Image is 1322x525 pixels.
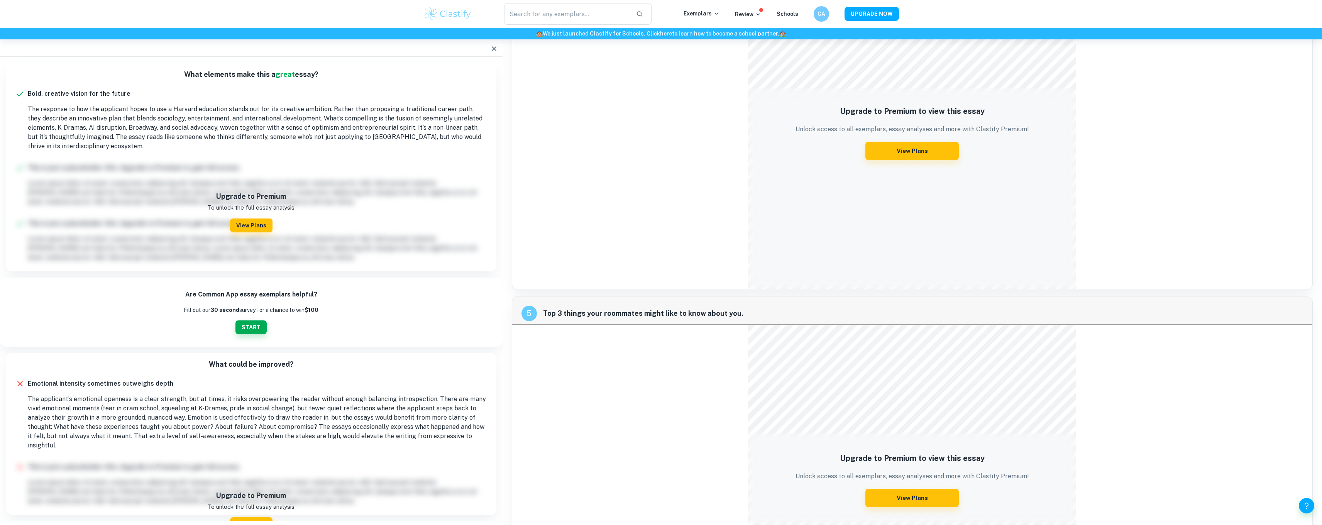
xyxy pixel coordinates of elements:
[814,6,829,22] button: CA
[210,307,239,313] b: 30 second
[208,203,295,212] p: To unlock the full essay analysis
[684,9,719,18] p: Exemplars
[521,306,537,321] div: recipe
[1299,498,1314,513] button: Help and Feedback
[230,218,273,232] button: View Plans
[796,125,1029,134] p: Unlock access to all exemplars, essay analyses and more with Clastify Premium!
[865,489,959,507] button: View Plans
[2,29,1320,38] h6: We just launched Clastify for Schools. Click to learn how to become a school partner.
[796,105,1029,117] h5: Upgrade to Premium to view this essay
[504,3,630,25] input: Search for any exemplars...
[28,105,487,151] p: The response to how the applicant hopes to use a Harvard education stands out for its creative am...
[208,503,295,511] p: To unlock the full essay analysis
[28,89,487,98] h6: Bold, creative vision for the future
[796,452,1029,464] h5: Upgrade to Premium to view this essay
[735,10,761,19] p: Review
[423,6,472,22] img: Clastify logo
[865,142,959,160] button: View Plans
[235,320,267,334] button: START
[12,69,490,80] h6: What elements make this a essay?
[208,490,295,501] h6: Upgrade to Premium
[536,30,543,37] span: 🏫
[543,308,1303,319] span: Top 3 things your roommates might like to know about you.
[845,7,899,21] button: UPGRADE NOW
[817,10,826,18] h6: CA
[28,395,487,450] p: The applicant’s emotional openness is a clear strength, but at times, it risks overpowering the r...
[184,306,318,314] p: Fill out our survey for a chance to win
[796,472,1029,481] p: Unlock access to all exemplars, essay analyses and more with Clastify Premium!
[305,307,318,313] strong: $100
[185,290,317,300] h6: Are Common App essay exemplars helpful?
[777,11,798,17] a: Schools
[28,379,487,388] h6: Emotional intensity sometimes outweighs depth
[12,359,490,370] h6: What could be improved?
[276,70,295,78] span: great
[779,30,786,37] span: 🏫
[660,30,672,37] a: here
[208,191,295,202] h6: Upgrade to Premium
